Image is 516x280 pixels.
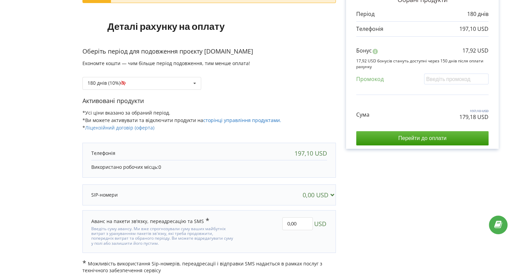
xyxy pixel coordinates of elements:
[91,225,235,246] div: Введіть суму авансу. Ми вже спрогнозували суму ваших майбутніх витрат з урахуванням пакетів зв'яз...
[203,117,281,123] a: сторінці управління продуктами.
[82,117,281,123] span: *Ви можете активувати та відключити продукти на
[91,217,209,225] div: Аванс на пакети зв'язку, переадресацію та SMS
[85,124,154,131] a: Ліцензійний договір (оферта)
[158,164,161,170] span: 0
[314,217,326,230] span: USD
[424,74,489,84] input: Введіть промокод
[467,10,489,18] p: 180 днів
[356,25,383,33] p: Телефонія
[356,10,375,18] p: Період
[82,60,250,66] span: Економте кошти — чим більше період подовження, тим менше оплата!
[356,58,489,69] p: 17,92 USD бонусів стануть доступні через 150 днів після оплати рахунку
[82,10,250,42] h1: Деталі рахунку на оплату
[88,81,130,85] div: 180 днів (10%)
[356,111,369,119] p: Сума
[82,109,170,116] span: *Усі ціни вказано за обраний період.
[294,150,327,157] div: 197,10 USD
[91,192,118,198] p: SIP-номери
[459,25,489,33] p: 197,10 USD
[82,260,336,274] p: Можливість використання Sip-номерів, переадресації і відправки SMS надається в рамках послуг з те...
[356,75,384,83] p: Промокод
[82,47,336,56] p: Оберіть період для подовження проєкту [DOMAIN_NAME]
[91,164,327,171] p: Використано робочих місць:
[462,47,489,55] p: 17,92 USD
[459,108,489,113] p: 197,10 USD
[356,47,372,55] p: Бонус
[91,150,115,157] p: Телефонія
[356,131,489,145] input: Перейти до оплати
[459,113,489,121] p: 179,18 USD
[303,192,337,198] div: 0,00 USD
[82,97,336,105] p: Активовані продукти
